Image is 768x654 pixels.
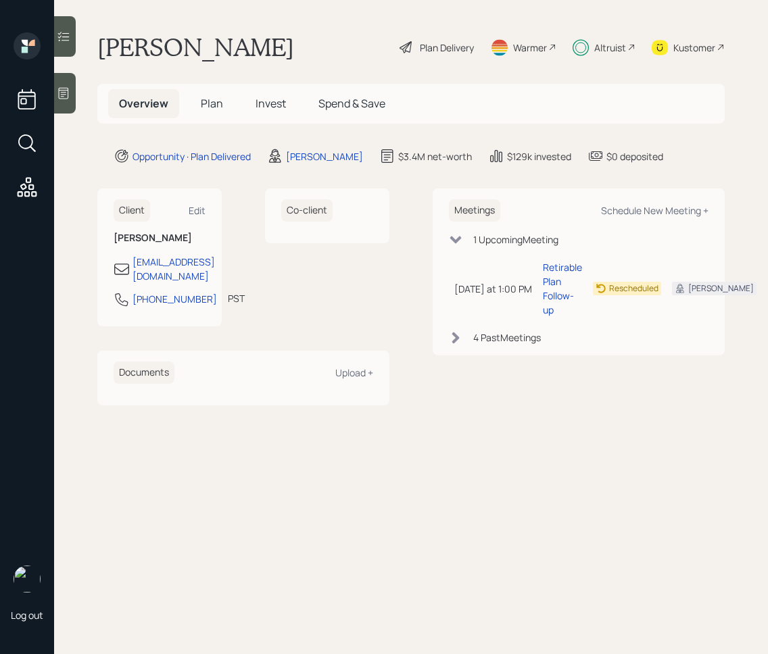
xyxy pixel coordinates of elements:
[513,41,547,55] div: Warmer
[473,330,541,345] div: 4 Past Meeting s
[114,232,206,244] h6: [PERSON_NAME]
[114,361,174,384] h6: Documents
[133,255,215,283] div: [EMAIL_ADDRESS][DOMAIN_NAME]
[543,260,582,317] div: Retirable Plan Follow-up
[398,149,472,163] div: $3.4M net-worth
[281,199,333,222] h6: Co-client
[133,149,251,163] div: Opportunity · Plan Delivered
[420,41,474,55] div: Plan Delivery
[609,282,658,295] div: Rescheduled
[11,609,43,622] div: Log out
[449,199,500,222] h6: Meetings
[594,41,626,55] div: Altruist
[14,565,41,593] img: retirable_logo.png
[228,291,245,305] div: PST
[673,41,715,55] div: Kustomer
[114,199,150,222] h6: Client
[318,96,385,111] span: Spend & Save
[606,149,663,163] div: $0 deposited
[256,96,286,111] span: Invest
[133,292,217,306] div: [PHONE_NUMBER]
[507,149,571,163] div: $129k invested
[189,204,206,217] div: Edit
[335,366,373,379] div: Upload +
[454,282,532,296] div: [DATE] at 1:00 PM
[473,232,558,247] div: 1 Upcoming Meeting
[97,32,294,62] h1: [PERSON_NAME]
[286,149,363,163] div: [PERSON_NAME]
[601,204,709,217] div: Schedule New Meeting +
[688,282,754,295] div: [PERSON_NAME]
[119,96,168,111] span: Overview
[201,96,223,111] span: Plan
